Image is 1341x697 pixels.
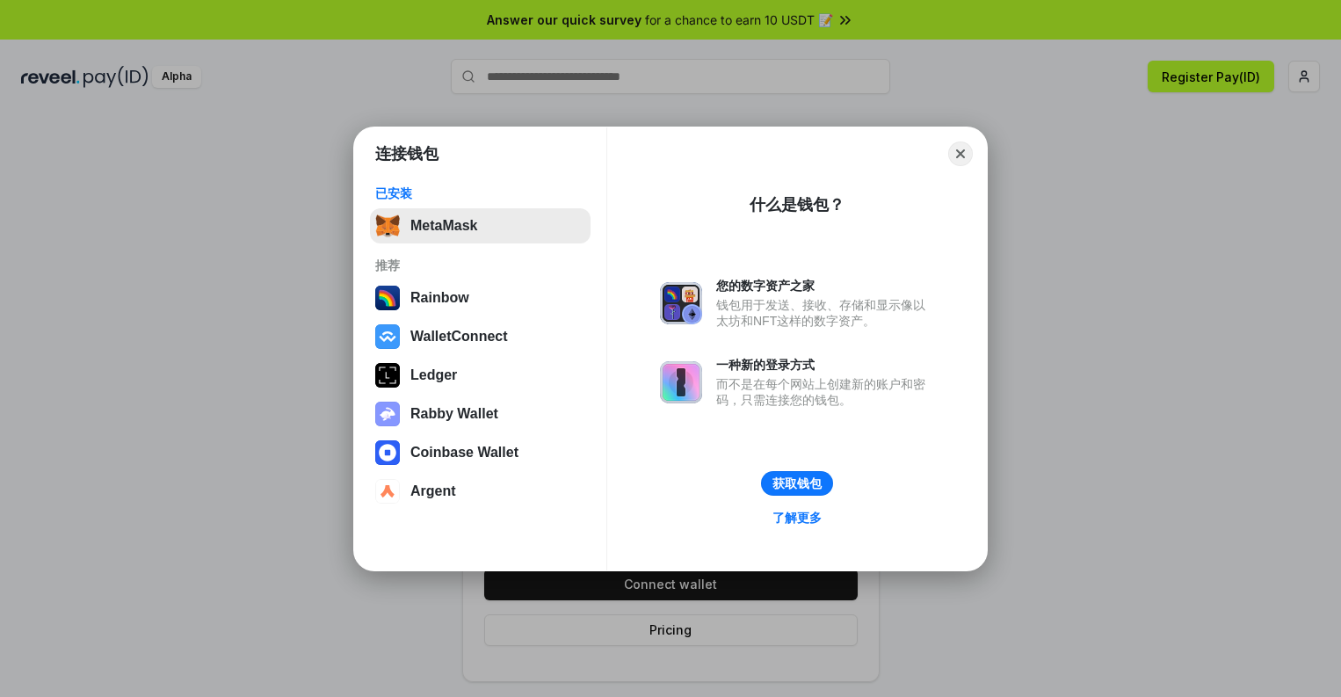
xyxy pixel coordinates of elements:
div: 而不是在每个网站上创建新的账户和密码，只需连接您的钱包。 [716,376,934,408]
div: Rainbow [410,290,469,306]
img: svg+xml,%3Csvg%20width%3D%2228%22%20height%3D%2228%22%20viewBox%3D%220%200%2028%2028%22%20fill%3D... [375,479,400,504]
div: Argent [410,483,456,499]
button: Close [948,142,973,166]
div: 一种新的登录方式 [716,357,934,373]
img: svg+xml,%3Csvg%20xmlns%3D%22http%3A%2F%2Fwww.w3.org%2F2000%2Fsvg%22%20fill%3D%22none%22%20viewBox... [660,282,702,324]
div: 推荐 [375,258,585,273]
div: 您的数字资产之家 [716,278,934,294]
button: Ledger [370,358,591,393]
div: MetaMask [410,218,477,234]
button: Coinbase Wallet [370,435,591,470]
img: svg+xml,%3Csvg%20xmlns%3D%22http%3A%2F%2Fwww.w3.org%2F2000%2Fsvg%22%20fill%3D%22none%22%20viewBox... [375,402,400,426]
button: Rainbow [370,280,591,316]
img: svg+xml,%3Csvg%20xmlns%3D%22http%3A%2F%2Fwww.w3.org%2F2000%2Fsvg%22%20width%3D%2228%22%20height%3... [375,363,400,388]
div: Ledger [410,367,457,383]
div: 已安装 [375,185,585,201]
img: svg+xml,%3Csvg%20width%3D%2228%22%20height%3D%2228%22%20viewBox%3D%220%200%2028%2028%22%20fill%3D... [375,440,400,465]
button: Rabby Wallet [370,396,591,432]
img: svg+xml,%3Csvg%20fill%3D%22none%22%20height%3D%2233%22%20viewBox%3D%220%200%2035%2033%22%20width%... [375,214,400,238]
div: WalletConnect [410,329,508,345]
button: 获取钱包 [761,471,833,496]
button: Argent [370,474,591,509]
img: svg+xml,%3Csvg%20width%3D%22120%22%20height%3D%22120%22%20viewBox%3D%220%200%20120%20120%22%20fil... [375,286,400,310]
div: 什么是钱包？ [750,194,844,215]
div: Rabby Wallet [410,406,498,422]
button: MetaMask [370,208,591,243]
button: WalletConnect [370,319,591,354]
h1: 连接钱包 [375,143,439,164]
img: svg+xml,%3Csvg%20width%3D%2228%22%20height%3D%2228%22%20viewBox%3D%220%200%2028%2028%22%20fill%3D... [375,324,400,349]
img: svg+xml,%3Csvg%20xmlns%3D%22http%3A%2F%2Fwww.w3.org%2F2000%2Fsvg%22%20fill%3D%22none%22%20viewBox... [660,361,702,403]
div: 钱包用于发送、接收、存储和显示像以太坊和NFT这样的数字资产。 [716,297,934,329]
div: 获取钱包 [772,476,822,491]
a: 了解更多 [762,506,832,529]
div: Coinbase Wallet [410,445,518,461]
div: 了解更多 [772,510,822,526]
